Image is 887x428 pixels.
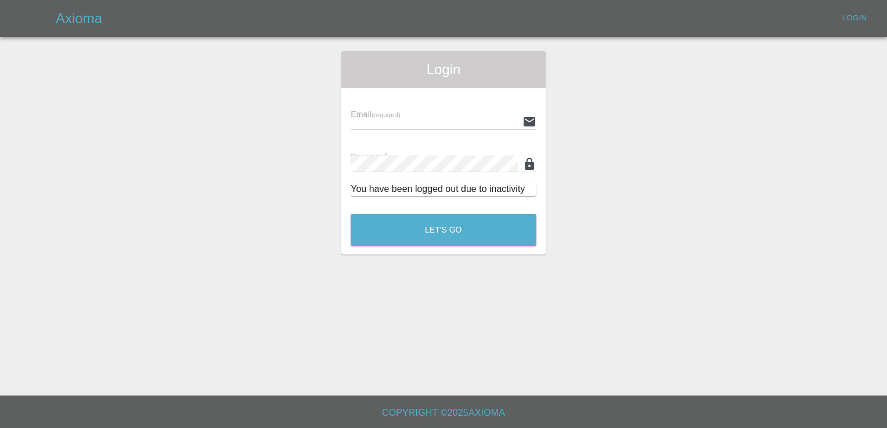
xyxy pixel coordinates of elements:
[836,9,873,27] a: Login
[56,9,102,28] h5: Axioma
[9,405,878,421] h6: Copyright © 2025 Axioma
[351,182,536,196] div: You have been logged out due to inactivity
[351,214,536,246] button: Let's Go
[351,152,416,161] span: Password
[351,110,400,119] span: Email
[351,60,536,79] span: Login
[372,111,401,118] small: (required)
[387,154,416,161] small: (required)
